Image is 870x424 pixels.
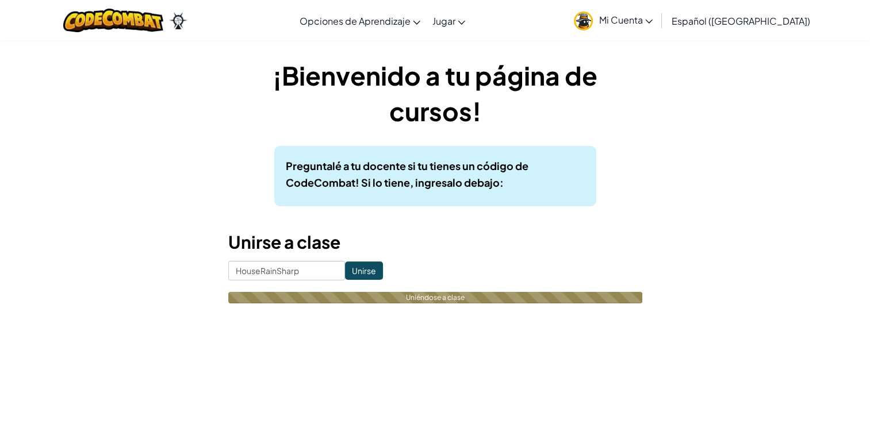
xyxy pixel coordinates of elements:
img: CodeCombat logo [63,9,164,32]
a: Español ([GEOGRAPHIC_DATA]) [665,5,815,36]
h3: Unirse a clase [228,229,642,255]
a: Mi Cuenta [568,2,658,38]
h1: ¡Bienvenido a tu página de cursos! [228,57,642,129]
div: Uniéndose a clase [228,292,642,303]
input: <Enter Class Code> [228,261,345,280]
span: Jugar [432,15,455,27]
img: avatar [574,11,593,30]
span: Español ([GEOGRAPHIC_DATA]) [671,15,810,27]
span: Mi Cuenta [599,14,653,26]
a: Jugar [426,5,471,36]
img: Ozaria [169,12,187,29]
b: Preguntalé a tu docente si tu tienes un código de CodeCombat! Si lo tiene, ingresalo debajo: [286,159,528,189]
span: Opciones de Aprendizaje [299,15,410,27]
a: Opciones de Aprendizaje [293,5,426,36]
input: Unirse [345,261,383,280]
